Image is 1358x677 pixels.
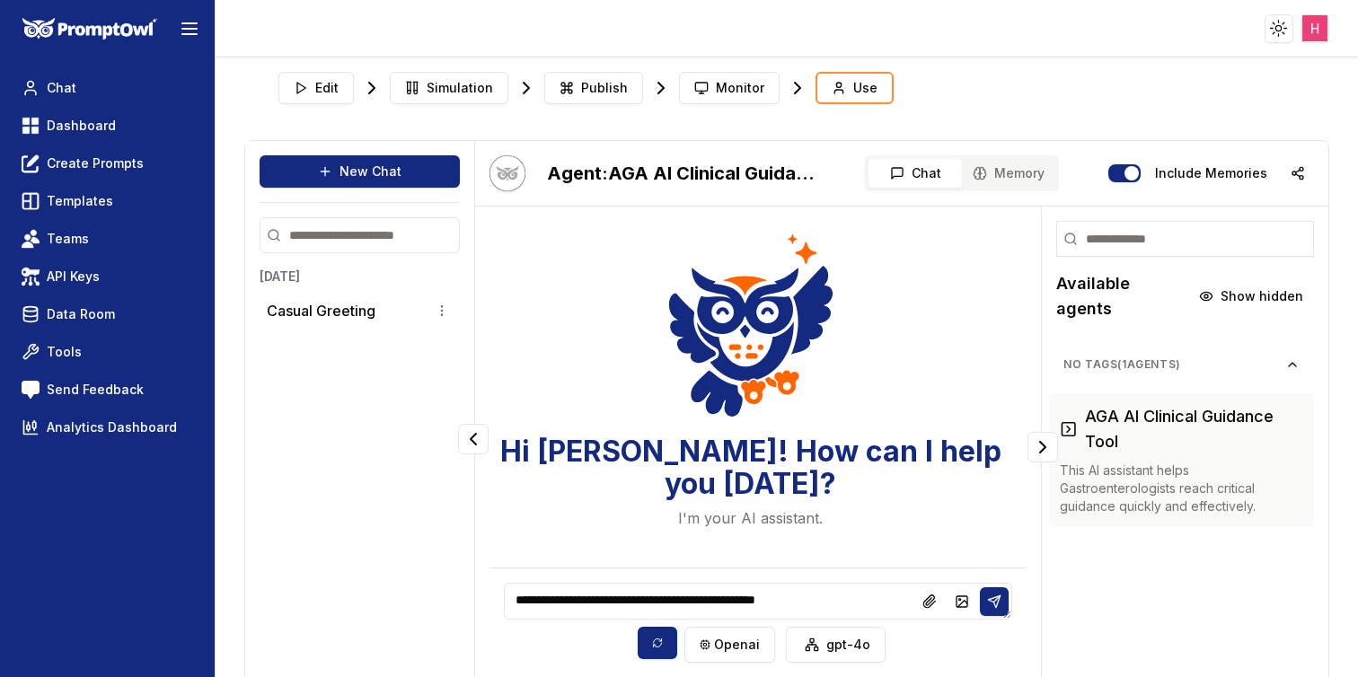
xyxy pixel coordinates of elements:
h3: Hi [PERSON_NAME]! How can I help you [DATE]? [489,435,1012,500]
p: I'm your AI assistant. [678,507,823,529]
a: Templates [14,185,200,217]
button: Talk with Hootie [489,155,525,191]
span: Edit [315,79,339,97]
a: Chat [14,72,200,104]
button: Collapse panel [458,424,489,454]
a: Analytics Dashboard [14,411,200,444]
button: Monitor [679,72,780,104]
img: PromptOwl [22,18,157,40]
img: Welcome Owl [668,230,833,420]
a: Send Feedback [14,374,200,406]
span: gpt-4o [826,636,870,654]
button: openai [684,627,775,663]
span: Analytics Dashboard [47,418,177,436]
a: Dashboard [14,110,200,142]
span: Create Prompts [47,154,144,172]
h3: AGA AI Clinical Guidance Tool [1085,404,1304,454]
a: API Keys [14,260,200,293]
a: Tools [14,336,200,368]
p: This AI assistant helps Gastroenterologists reach critical guidance quickly and effectively. [1060,462,1303,515]
span: No Tags ( 1 agents) [1063,357,1285,372]
h3: [DATE] [260,268,460,286]
span: Data Room [47,305,115,323]
button: Publish [544,72,643,104]
span: Chat [47,79,76,97]
button: Sync model selection with the edit page [638,627,677,659]
span: openai [714,636,760,654]
img: ACg8ocJJXoBNX9W-FjmgwSseULRJykJmqCZYzqgfQpEi3YodQgNtRg=s96-c [1302,15,1328,41]
h2: AGA AI Clinical Guidance Tool [547,161,816,186]
button: Collapse panel [1027,432,1058,462]
button: New Chat [260,155,460,188]
span: Chat [912,164,941,182]
span: Simulation [427,79,493,97]
button: Simulation [390,72,508,104]
span: Tools [47,343,82,361]
span: Memory [994,164,1045,182]
span: Show hidden [1221,287,1303,305]
button: Edit [278,72,354,104]
a: Create Prompts [14,147,200,180]
span: Teams [47,230,89,248]
a: Data Room [14,298,200,330]
span: Send Feedback [47,381,144,399]
span: Use [853,79,877,97]
label: Include memories in the messages below [1155,167,1267,180]
span: Dashboard [47,117,116,135]
button: Include memories in the messages below [1108,164,1141,182]
img: feedback [22,381,40,399]
span: Monitor [716,79,764,97]
button: Use [816,72,894,104]
h2: Available agents [1056,271,1188,321]
p: Casual Greeting [267,300,375,321]
span: Publish [581,79,628,97]
button: Show hidden [1188,282,1314,311]
button: gpt-4o [786,627,886,663]
button: No Tags(1agents) [1049,350,1314,379]
span: Templates [47,192,113,210]
a: Teams [14,223,200,255]
button: Conversation options [431,300,453,321]
img: Bot [489,155,525,191]
span: API Keys [47,268,100,286]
